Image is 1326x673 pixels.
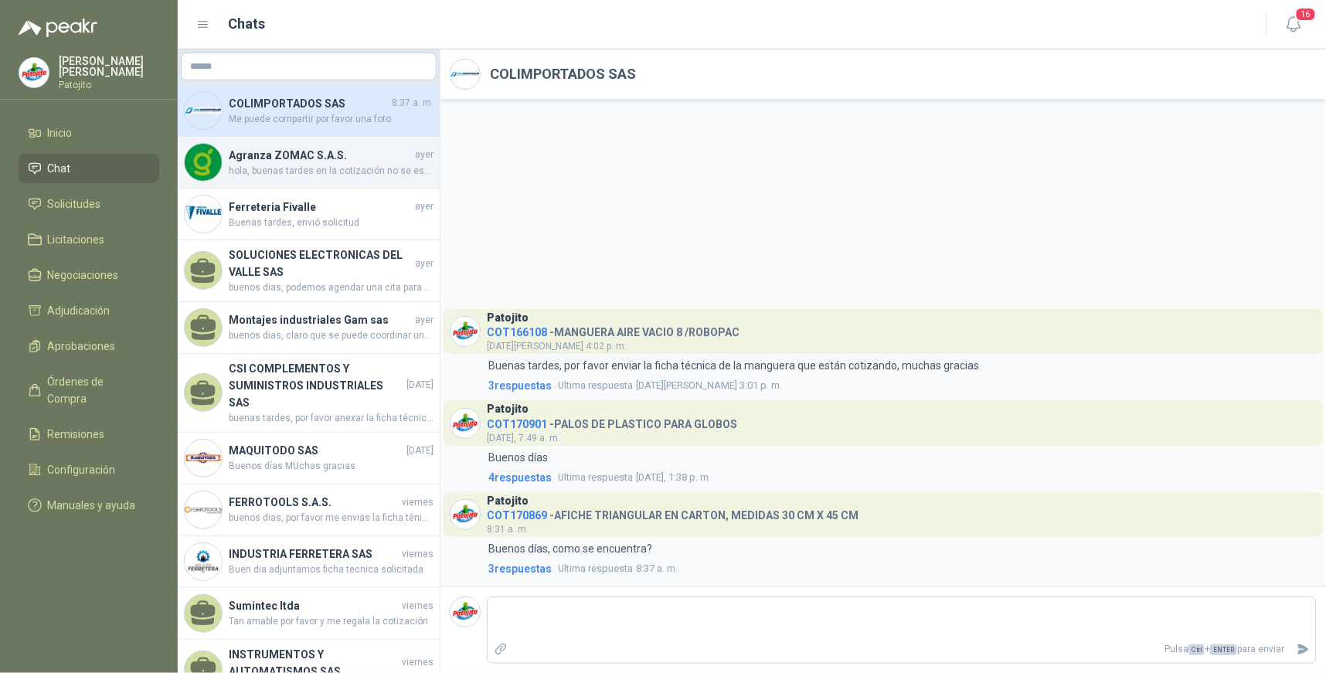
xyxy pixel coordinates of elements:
span: 4 respuesta s [488,469,552,486]
span: Ultima respuesta [558,378,633,393]
span: Tan amable por favor y me regala la cotización [229,614,433,629]
span: 16 [1295,7,1317,22]
span: Adjudicación [48,302,110,319]
img: Company Logo [450,409,480,438]
span: Licitaciones [48,231,105,248]
span: Solicitudes [48,195,101,212]
span: [DATE], 7:49 a. m. [487,433,560,444]
img: Company Logo [450,317,480,346]
h4: - MANGUERA AIRE VACIO 8 /ROBOPAC [487,322,739,337]
label: Adjuntar archivos [488,636,514,663]
span: [DATE][PERSON_NAME] 3:01 p. m. [558,378,782,393]
span: ayer [415,313,433,328]
span: [DATE], 1:38 p. m. [558,470,711,485]
a: Licitaciones [19,225,159,254]
span: 3 respuesta s [488,377,552,394]
h2: COLIMPORTADOS SAS [490,63,636,85]
a: Company LogoINDUSTRIA FERRETERA SASviernesBuen dia adjuntamos ficha tecnica solicitada [178,536,440,588]
h4: Sumintec ltda [229,597,399,614]
h1: Chats [229,13,266,35]
span: 8:37 a. m. [558,561,678,576]
img: Company Logo [185,491,222,529]
a: Montajes industriales Gam sasayerbuenos dias, claro que se puede coordinar una visita, por favor ... [178,302,440,354]
img: Company Logo [185,440,222,477]
img: Company Logo [185,144,222,181]
span: viernes [402,655,433,670]
p: Buenas tardes, por favor enviar la ficha técnica de la manguera que están cotizando, muchas gracias [488,357,979,374]
span: ayer [415,148,433,162]
span: 3 respuesta s [488,560,552,577]
a: Órdenes de Compra [19,367,159,413]
span: [DATE][PERSON_NAME] 4:02 p. m. [487,341,627,352]
a: Aprobaciones [19,331,159,361]
img: Company Logo [19,58,49,87]
h4: Ferreteria Fivalle [229,199,412,216]
h4: INDUSTRIA FERRETERA SAS [229,546,399,563]
span: Manuales y ayuda [48,497,136,514]
span: [DATE] [406,444,433,458]
a: Inicio [19,118,159,148]
h4: Montajes industriales Gam sas [229,311,412,328]
span: buenos dias, podemos agendar una cita para que visiten nuestras instalaciones y puedan cotizar es... [229,280,433,295]
span: COT170901 [487,418,547,430]
a: Sumintec ltdaviernesTan amable por favor y me regala la cotización [178,588,440,640]
a: Company LogoFERROTOOLS S.A.S.viernesbuenos dias, por favor me envias la ficha ténicas de la mangu... [178,484,440,536]
img: Company Logo [185,195,222,233]
span: Ultima respuesta [558,470,633,485]
span: 8:31 a. m. [487,524,529,535]
p: [PERSON_NAME] [PERSON_NAME] [59,56,159,77]
span: viernes [402,547,433,562]
h4: MAQUITODO SAS [229,442,403,459]
a: Remisiones [19,420,159,449]
h4: CSI COMPLEMENTOS Y SUMINISTROS INDUSTRIALES SAS [229,360,403,411]
img: Company Logo [450,597,480,627]
a: Solicitudes [19,189,159,219]
span: buenas tardes, por favor anexar la ficha técnica de la estibadora que está cotizando, muchas gracias [229,411,433,426]
span: Me puede compartir por favor una foto [229,112,433,127]
span: COT166108 [487,326,547,338]
a: Chat [19,154,159,183]
button: 16 [1280,11,1307,39]
span: 8:37 a. m. [392,96,433,110]
a: Manuales y ayuda [19,491,159,520]
span: hola, buenas tardes en la cotización no se especifica que tipo de maquinaria se esta solicitando ... [229,164,433,178]
img: Company Logo [450,59,480,89]
img: Logo peakr [19,19,97,37]
span: [DATE] [406,378,433,393]
a: Configuración [19,455,159,484]
a: 3respuestasUltima respuesta8:37 a. m. [485,560,1317,577]
h3: Patojito [487,405,529,413]
span: Aprobaciones [48,338,116,355]
img: Company Logo [185,92,222,129]
span: Ctrl [1188,644,1205,655]
span: Remisiones [48,426,105,443]
img: Company Logo [185,543,222,580]
h4: COLIMPORTADOS SAS [229,95,389,112]
p: Buenos días, como se encuentra? [488,540,652,557]
h4: FERROTOOLS S.A.S. [229,494,399,511]
a: Company LogoFerreteria FivalleayerBuenas tardes, envió solicitud [178,189,440,240]
span: Chat [48,160,71,177]
a: 4respuestasUltima respuesta[DATE], 1:38 p. m. [485,469,1317,486]
span: Configuración [48,461,116,478]
button: Enviar [1290,636,1316,663]
h3: Patojito [487,497,529,505]
h3: Patojito [487,314,529,322]
span: Negociaciones [48,267,119,284]
a: Company LogoMAQUITODO SAS[DATE]Buenos días MUchas gracias [178,433,440,484]
span: ayer [415,257,433,271]
h4: - AFICHE TRIANGULAR EN CARTON, MEDIDAS 30 CM X 45 CM [487,505,858,520]
h4: Agranza ZOMAC S.A.S. [229,147,412,164]
span: viernes [402,599,433,614]
span: Ultima respuesta [558,561,633,576]
a: SOLUCIONES ELECTRONICAS DEL VALLE SASayerbuenos dias, podemos agendar una cita para que visiten n... [178,240,440,302]
h4: SOLUCIONES ELECTRONICAS DEL VALLE SAS [229,246,412,280]
span: Buen dia adjuntamos ficha tecnica solicitada [229,563,433,577]
a: CSI COMPLEMENTOS Y SUMINISTROS INDUSTRIALES SAS[DATE]buenas tardes, por favor anexar la ficha téc... [178,354,440,433]
span: Buenas tardes, envió solicitud [229,216,433,230]
span: Inicio [48,124,73,141]
span: Buenos días MUchas gracias [229,459,433,474]
span: ENTER [1210,644,1237,655]
span: viernes [402,495,433,510]
span: buenos dias, por favor me envias la ficha ténicas de la manguera cotizada, muchas gracias [229,511,433,525]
